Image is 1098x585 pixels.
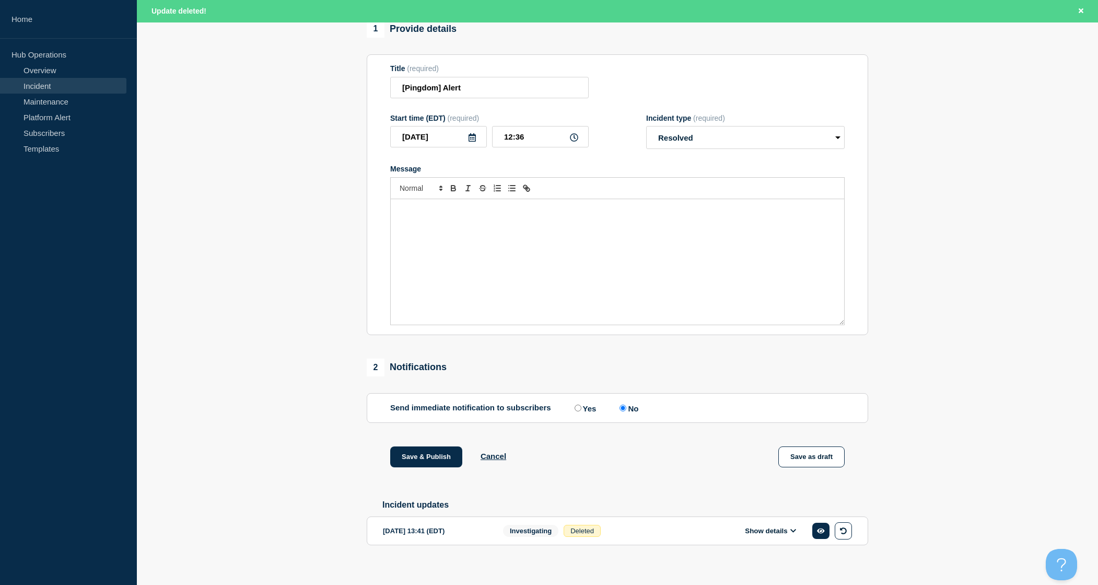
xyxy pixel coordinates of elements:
div: Provide details [367,20,457,38]
button: Close banner [1074,5,1088,17]
div: Notifications [367,359,447,376]
div: Incident type [646,114,845,122]
input: HH:MM [492,126,589,147]
div: Message [391,199,844,325]
label: Yes [572,403,597,413]
span: 1 [367,20,384,38]
button: Toggle italic text [461,182,475,194]
button: Toggle strikethrough text [475,182,490,194]
input: YYYY-MM-DD [390,126,487,147]
span: (required) [693,114,725,122]
button: Show details [742,526,799,535]
button: Save as draft [778,446,845,467]
div: Message [390,165,845,173]
span: Investigating [503,525,558,537]
div: [DATE] 13:41 (EDT) [383,522,487,540]
button: Cancel [481,452,506,461]
select: Incident type [646,126,845,149]
div: Send immediate notification to subscribers [390,403,845,413]
button: Toggle bold text [446,182,461,194]
div: Title [390,64,589,73]
label: No [617,403,638,413]
button: Save & Publish [390,446,462,467]
h2: Incident updates [382,500,868,510]
span: (required) [407,64,439,73]
span: Update deleted! [151,7,206,15]
button: Toggle bulleted list [505,182,519,194]
p: Send immediate notification to subscribers [390,403,551,413]
span: (required) [448,114,480,122]
div: Start time (EDT) [390,114,589,122]
button: Toggle link [519,182,534,194]
input: No [620,405,626,411]
span: 2 [367,359,384,376]
input: Title [390,77,589,98]
iframe: Help Scout Beacon - Open [1046,549,1077,580]
div: Deleted [564,525,601,537]
span: Font size [395,182,446,194]
button: Toggle ordered list [490,182,505,194]
input: Yes [575,405,581,411]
